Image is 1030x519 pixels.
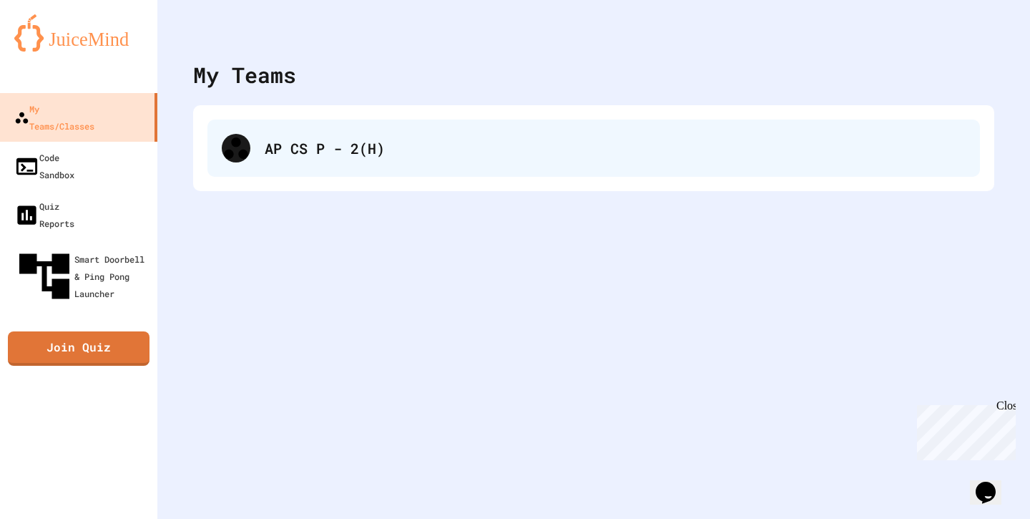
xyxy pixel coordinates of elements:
div: Quiz Reports [14,198,74,232]
div: Chat with us now!Close [6,6,99,91]
iframe: chat widget [911,399,1016,460]
div: Code Sandbox [14,149,74,183]
div: Smart Doorbell & Ping Pong Launcher [14,246,152,306]
div: My Teams/Classes [14,100,94,135]
div: AP CS P - 2(H) [265,137,966,159]
iframe: chat widget [970,462,1016,505]
img: logo-orange.svg [14,14,143,52]
div: AP CS P - 2(H) [207,120,980,177]
div: My Teams [193,59,296,91]
a: Join Quiz [8,331,149,366]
